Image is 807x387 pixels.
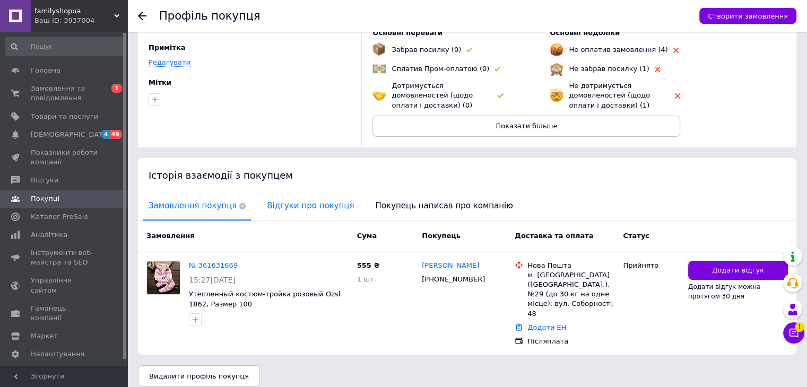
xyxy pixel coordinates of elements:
[783,322,804,344] button: Чат з покупцем1
[146,232,194,240] span: Замовлення
[143,192,251,219] span: Замовлення покупця
[515,232,593,240] span: Доставка та оплата
[5,37,125,56] input: Пошук
[31,276,98,295] span: Управління сайтом
[31,66,60,75] span: Головна
[494,67,500,72] img: rating-tag-type
[370,192,518,219] span: Покупець написав про компанію
[357,261,380,269] span: 555 ₴
[34,16,127,25] div: Ваш ID: 3937004
[673,48,679,53] img: rating-tag-type
[392,65,489,73] span: Сплатив Пром-оплатою (0)
[31,148,98,167] span: Показники роботи компанії
[31,331,58,341] span: Маркет
[569,46,667,54] span: Не оплатив замовлення (4)
[34,6,114,16] span: familyshopua
[159,10,261,22] h1: Профіль покупця
[420,272,487,286] div: [PHONE_NUMBER]
[655,67,660,72] img: rating-tag-type
[392,82,473,109] span: Дотримується домовленостей (щодо оплати і доставки) (0)
[712,266,764,276] span: Додати відгук
[357,275,376,283] span: 1 шт.
[31,349,85,359] span: Налаштування
[31,212,88,222] span: Каталог ProSale
[527,323,566,331] a: Додати ЕН
[569,82,650,109] span: Не дотримується домовленостей (щодо оплати і доставки) (1)
[795,322,804,332] span: 1
[189,261,238,269] a: № 361631669
[101,130,110,139] span: 4
[372,89,386,102] img: emoji
[392,46,461,54] span: Забрав посилку (0)
[372,116,680,137] button: Показати більше
[31,130,109,139] span: [DEMOGRAPHIC_DATA]
[31,194,59,204] span: Покупці
[550,43,563,57] img: emoji
[149,372,249,380] span: Видалити профіль покупця
[31,304,98,323] span: Гаманець компанії
[146,261,180,295] a: Фото товару
[31,175,58,185] span: Відгуки
[372,43,385,56] img: emoji
[138,12,146,20] div: Повернутися назад
[699,8,796,24] button: Створити замовлення
[149,170,293,181] span: Історія взаємодії з покупцем
[189,290,340,308] a: Утепленный костюм-тройка розовый Ozsl 1862, Размер 100
[688,261,788,280] button: Додати відгук
[569,65,649,73] span: Не забрав посилку (1)
[110,130,122,139] span: 49
[31,230,67,240] span: Аналітика
[527,337,614,346] div: Післяплата
[466,48,472,52] img: rating-tag-type
[422,232,461,240] span: Покупець
[138,365,260,386] button: Видалити профіль покупця
[31,84,98,103] span: Замовлення та повідомлення
[527,261,614,270] div: Нова Пошта
[550,89,563,102] img: emoji
[708,12,788,20] span: Створити замовлення
[550,62,563,76] img: emoji
[149,78,171,86] span: Мітки
[262,192,359,219] span: Відгуки про покупця
[149,43,186,51] span: Примітка
[189,276,236,284] span: 15:27[DATE]
[31,248,98,267] span: Інструменти веб-майстра та SEO
[688,283,761,300] span: Додати відгук можна протягом 30 дня
[111,84,122,93] span: 1
[31,112,98,121] span: Товари та послуги
[527,270,614,319] div: м. [GEOGRAPHIC_DATA] ([GEOGRAPHIC_DATA].), №29 (до 30 кг на одне місце): вул. Соборності, 48
[357,232,377,240] span: Cума
[372,29,442,37] span: Основні переваги
[372,62,386,76] img: emoji
[496,122,557,130] span: Показати більше
[623,232,649,240] span: Статус
[149,58,190,67] a: Редагувати
[623,261,680,270] div: Прийнято
[422,261,479,271] a: [PERSON_NAME]
[550,29,620,37] span: Основні недоліки
[675,93,680,99] img: rating-tag-type
[498,93,504,98] img: rating-tag-type
[147,261,179,294] img: Фото товару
